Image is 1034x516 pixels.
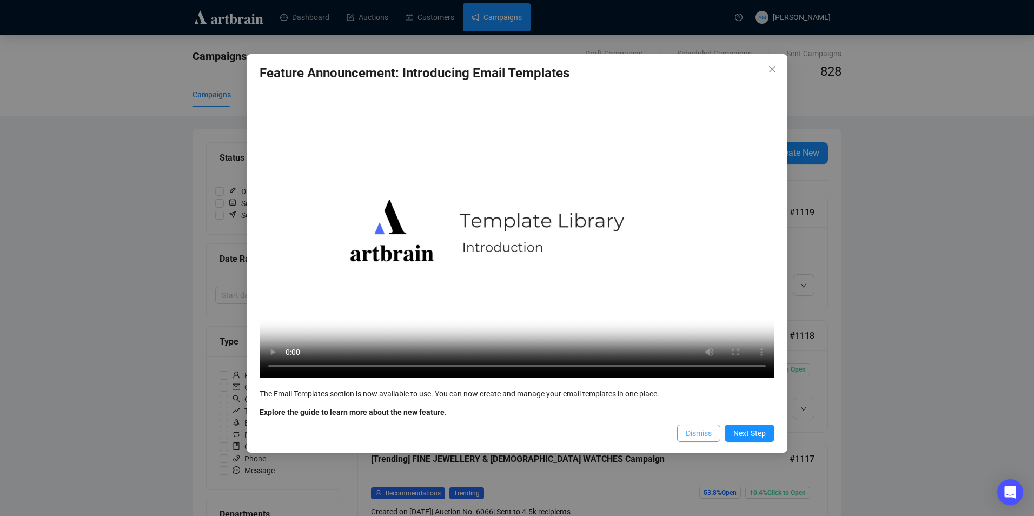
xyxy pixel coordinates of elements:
[260,89,774,378] video: Your browser does not support the video tag.
[260,65,774,82] h3: Feature Announcement: Introducing Email Templates
[764,61,781,78] button: Close
[686,427,712,439] span: Dismiss
[260,408,447,416] b: Explore the guide to learn more about the new feature.
[768,65,777,74] span: close
[733,427,766,439] span: Next Step
[997,479,1023,505] div: Open Intercom Messenger
[260,388,774,400] div: The Email Templates section is now available to use. You can now create and manage your email tem...
[677,425,720,442] button: Dismiss
[725,425,774,442] button: Next Step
